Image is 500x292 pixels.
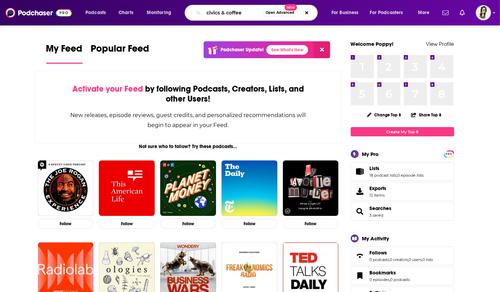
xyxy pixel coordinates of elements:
[72,84,143,94] span: Activate your Feed
[91,43,150,64] a: Popular Feed
[351,127,454,136] a: Create My Top 8
[38,219,94,229] button: Follow
[390,257,408,262] a: 0 creators
[160,219,216,229] button: Follow
[426,41,454,47] a: View Profile
[46,43,83,64] a: My Feed
[370,213,384,218] a: 3 saved
[46,43,83,59] span: My Feed
[285,4,297,11] span: New
[331,8,359,18] span: For Business
[222,219,277,229] button: Follow
[99,219,155,229] button: Follow
[370,185,387,191] span: Exports
[363,111,406,119] button: Change Top 8
[370,270,410,276] a: Bookmarks
[418,8,430,18] span: More
[6,6,72,19] img: Podchaser - Follow, Share and Rate Podcasts
[38,160,94,216] img: The Joe Rogan Experience
[266,45,308,55] a: See What's New
[221,47,264,53] p: Podchaser Update!
[263,9,297,17] button: Open AdvancedNew
[142,7,180,18] button: open menu
[476,5,491,20] button: Show profile menu
[362,151,379,157] div: My Pro
[397,173,398,178] span: ,
[370,277,390,282] a: 0 episodes
[327,7,367,18] button: open menu
[160,160,216,216] img: Planet Money
[99,160,155,216] img: This American Life
[266,11,294,14] span: Open Advanced
[476,5,491,20] img: User Profile
[362,235,389,242] div: My Activity
[147,8,171,18] span: Monitoring
[204,7,263,18] input: Search podcasts, credits, & more...
[370,250,387,256] span: Follows
[409,257,422,262] a: 0 users
[413,7,438,18] button: open menu
[70,110,307,130] div: New releases, episode reviews, guest credits, and personalized recommendations will begin to appe...
[476,5,491,20] span: Logged in as poppyhat
[191,5,324,21] div: Search podcasts, credits, & more...
[370,165,380,171] span: Lists
[389,257,390,262] span: ,
[283,160,339,216] img: My Favorite Murder with Karen Kilgariff and Georgia Hardstark
[114,7,137,18] a: Charts
[370,257,389,262] a: 0 podcasts
[390,277,390,282] span: ,
[353,271,367,281] a: Bookmarks
[119,8,133,18] span: Charts
[283,219,339,229] button: Follow
[70,84,307,104] div: by following Podcasts, Creators, Lists, and other Users!
[422,257,423,262] span: ,
[370,8,403,18] span: For Podcasters
[370,173,397,178] a: 18 podcast lists
[366,7,413,18] button: open menu
[91,43,150,59] span: Popular Feed
[353,187,367,196] span: Exports
[408,257,409,262] span: ,
[370,205,392,211] a: Searches
[370,193,387,198] span: 12 items
[353,167,367,176] a: Lists
[35,144,341,149] div: Not sure who to follow? Try these podcasts...
[398,173,424,178] a: 0 episode lists
[351,182,454,201] a: Exports
[370,270,396,276] span: Bookmarks
[370,165,424,171] a: Lists
[370,250,433,256] a: Follows
[423,257,433,262] a: 0 lists
[351,267,454,285] span: Bookmarks
[351,41,394,47] a: Welcome Poppy!
[457,7,468,19] a: Show notifications dropdown
[222,160,277,216] img: The Daily
[353,207,367,216] a: Searches
[81,7,115,18] button: open menu
[351,162,454,181] span: Lists
[85,8,106,18] span: Podcasts
[445,151,453,156] a: PRO
[390,277,410,282] a: 0 podcasts
[351,202,454,221] span: Searches
[445,152,453,157] span: PRO
[440,7,451,19] a: Show notifications dropdown
[351,247,454,265] span: Follows
[411,108,442,122] button: Share Top 8
[353,251,367,261] a: Follows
